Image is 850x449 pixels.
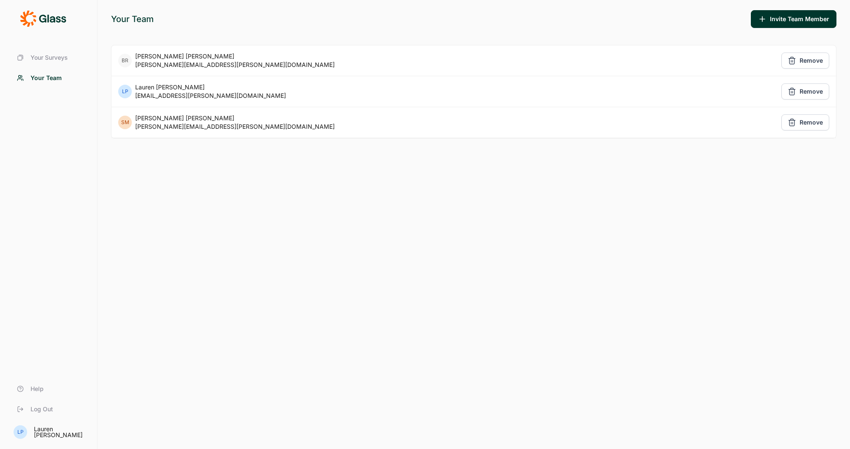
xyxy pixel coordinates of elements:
span: Your Surveys [31,53,68,62]
div: [PERSON_NAME] [PERSON_NAME] [135,52,335,61]
div: Lauren [PERSON_NAME] [135,83,286,91]
div: [EMAIL_ADDRESS][PERSON_NAME][DOMAIN_NAME] [135,91,286,100]
button: Remove [781,53,829,69]
span: Log Out [31,405,53,413]
div: BR [118,54,132,67]
button: Remove [781,114,829,130]
div: LP [14,425,27,439]
div: Lauren [PERSON_NAME] [34,426,87,438]
button: Remove [781,83,829,100]
span: Your Team [31,74,62,82]
span: Help [31,385,44,393]
div: LP [118,85,132,98]
div: [PERSON_NAME][EMAIL_ADDRESS][PERSON_NAME][DOMAIN_NAME] [135,122,335,131]
button: Invite Team Member [751,10,836,28]
span: Your Team [111,13,154,25]
div: SM [118,116,132,129]
div: [PERSON_NAME][EMAIL_ADDRESS][PERSON_NAME][DOMAIN_NAME] [135,61,335,69]
div: [PERSON_NAME] [PERSON_NAME] [135,114,335,122]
